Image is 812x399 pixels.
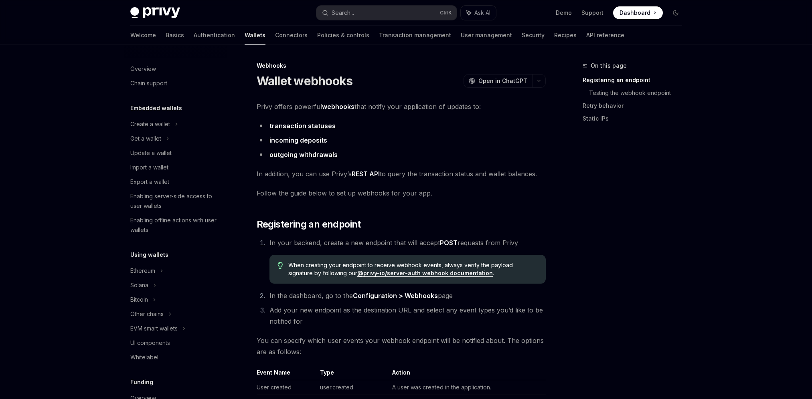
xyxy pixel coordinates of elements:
[130,309,164,319] div: Other chains
[257,380,317,395] td: User created
[257,168,546,179] span: In addition, you can use Privy’s to query the transaction status and wallet balances.
[620,9,650,17] span: Dashboard
[166,26,184,45] a: Basics
[124,213,227,237] a: Enabling offline actions with user wallets
[269,239,518,247] span: In your backend, create a new endpoint that will accept requests from Privy
[522,26,545,45] a: Security
[257,62,546,70] div: Webhooks
[257,74,353,88] h1: Wallet webhooks
[461,6,496,20] button: Ask AI
[130,134,161,143] div: Get a wallet
[124,62,227,76] a: Overview
[130,26,156,45] a: Welcome
[269,136,327,145] a: incoming deposits
[389,380,546,395] td: A user was created in the application.
[269,122,336,130] a: transaction statuses
[379,26,451,45] a: Transaction management
[257,335,546,357] span: You can specify which user events your webhook endpoint will be notified about. The options are a...
[130,324,178,333] div: EVM smart wallets
[669,6,682,19] button: Toggle dark mode
[130,148,172,158] div: Update a wallet
[130,377,153,387] h5: Funding
[130,64,156,74] div: Overview
[130,119,170,129] div: Create a wallet
[322,103,354,111] strong: webhooks
[317,380,389,395] td: user.created
[124,146,227,160] a: Update a wallet
[352,170,380,178] a: REST API
[245,26,265,45] a: Wallets
[277,262,283,269] svg: Tip
[288,261,537,277] span: When creating your endpoint to receive webhook events, always verify the payload signature by fol...
[130,338,170,348] div: UI components
[124,336,227,350] a: UI components
[474,9,490,17] span: Ask AI
[257,369,317,380] th: Event Name
[389,369,546,380] th: Action
[269,292,453,300] span: In the dashboard, go to the page
[275,26,308,45] a: Connectors
[194,26,235,45] a: Authentication
[317,26,369,45] a: Policies & controls
[130,250,168,260] h5: Using wallets
[124,189,227,213] a: Enabling server-side access to user wallets
[130,79,167,88] div: Chain support
[130,191,222,211] div: Enabling server-side access to user wallets
[332,8,354,18] div: Search...
[124,350,227,365] a: Whitelabel
[613,6,663,19] a: Dashboard
[130,295,148,304] div: Bitcoin
[124,76,227,91] a: Chain support
[257,218,361,231] span: Registering an endpoint
[440,10,452,16] span: Ctrl K
[440,239,458,247] strong: POST
[130,7,180,18] img: dark logo
[461,26,512,45] a: User management
[124,175,227,189] a: Export a wallet
[556,9,572,17] a: Demo
[269,306,543,325] span: Add your new endpoint as the destination URL and select any event types you’d like to be notified...
[586,26,624,45] a: API reference
[130,216,222,235] div: Enabling offline actions with user wallets
[583,74,688,87] a: Registering an endpoint
[130,266,155,276] div: Ethereum
[257,187,546,199] span: Follow the guide below to set up webhooks for your app.
[357,270,493,277] a: @privy-io/server-auth webhook documentation
[353,292,438,300] strong: Configuration > Webhooks
[130,353,158,362] div: Whitelabel
[130,177,169,187] div: Export a wallet
[130,280,148,290] div: Solana
[317,369,389,380] th: Type
[591,61,627,71] span: On this page
[589,87,688,99] a: Testing the webhook endpoint
[464,74,532,88] button: Open in ChatGPT
[583,112,688,125] a: Static IPs
[130,103,182,113] h5: Embedded wallets
[124,160,227,175] a: Import a wallet
[257,101,546,112] span: Privy offers powerful that notify your application of updates to:
[478,77,527,85] span: Open in ChatGPT
[581,9,603,17] a: Support
[316,6,457,20] button: Search...CtrlK
[130,163,168,172] div: Import a wallet
[554,26,577,45] a: Recipes
[269,151,338,159] a: outgoing withdrawals
[583,99,688,112] a: Retry behavior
